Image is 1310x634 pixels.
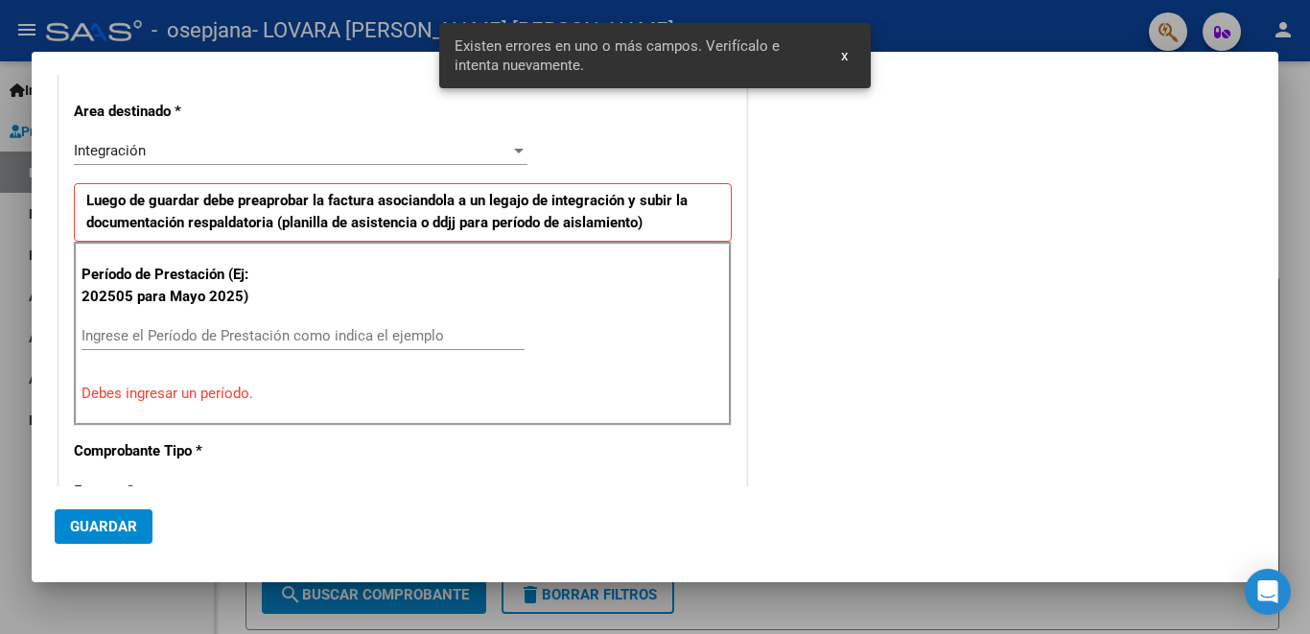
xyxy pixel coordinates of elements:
span: Integración [74,142,146,159]
span: Guardar [70,518,137,535]
p: Período de Prestación (Ej: 202505 para Mayo 2025) [82,264,274,307]
button: Guardar [55,509,152,544]
strong: Luego de guardar debe preaprobar la factura asociandola a un legajo de integración y subir la doc... [86,192,688,231]
button: x [826,38,863,73]
p: Debes ingresar un período. [82,383,724,405]
p: Area destinado * [74,101,271,123]
p: Comprobante Tipo * [74,440,271,462]
span: Existen errores en uno o más campos. Verifícalo e intenta nuevamente. [455,36,819,75]
div: Open Intercom Messenger [1245,569,1291,615]
span: x [841,47,848,64]
span: Factura C [74,482,135,500]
